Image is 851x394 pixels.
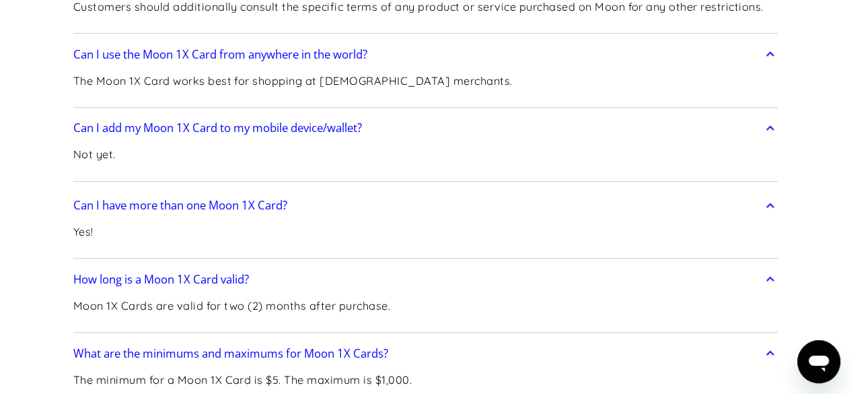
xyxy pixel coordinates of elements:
a: How long is a Moon 1X Card valid? [73,265,778,294]
a: What are the minimums and maximums for Moon 1X Cards? [73,339,778,368]
iframe: Knop om het berichtenvenster te openen [797,340,840,383]
a: Can I add my Moon 1X Card to my mobile device/wallet? [73,114,778,142]
h2: How long is a Moon 1X Card valid? [73,273,249,286]
p: Not yet. [73,146,116,163]
h2: Can I use the Moon 1X Card from anywhere in the world? [73,48,367,61]
h2: Can I add my Moon 1X Card to my mobile device/wallet? [73,121,362,135]
h2: Can I have more than one Moon 1X Card? [73,199,287,212]
h2: What are the minimums and maximums for Moon 1X Cards? [73,347,388,360]
a: Can I have more than one Moon 1X Card? [73,191,778,220]
p: The minimum for a Moon 1X Card is $5. The maximum is $1,000. [73,372,778,389]
a: Can I use the Moon 1X Card from anywhere in the world? [73,40,778,69]
p: Yes! [73,224,94,240]
p: The Moon 1X Card works best for shopping at [DEMOGRAPHIC_DATA] merchants. [73,73,513,90]
p: Moon 1X Cards are valid for two (2) months after purchase. [73,298,391,315]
